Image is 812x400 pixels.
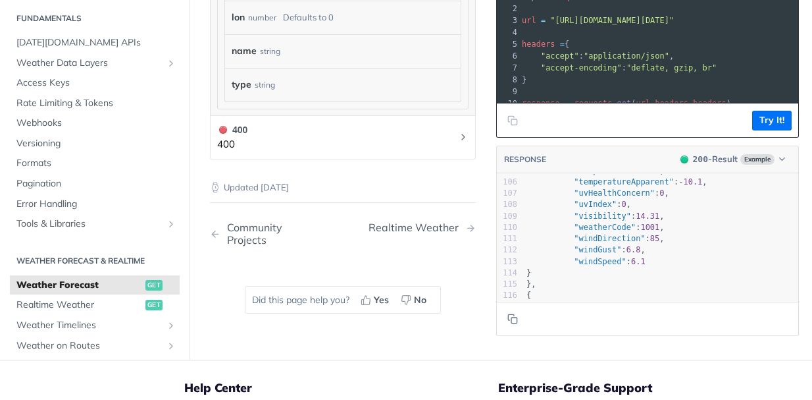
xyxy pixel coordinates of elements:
span: Weather on Routes [16,339,163,353]
span: No [414,293,426,307]
div: 10 [497,98,519,109]
span: "accept-encoding" [541,63,622,72]
span: requests [574,99,613,108]
svg: Chevron [458,132,469,142]
span: Formats [16,157,176,171]
span: 10.1 [683,177,702,186]
span: get [617,99,632,108]
button: 200200-ResultExample [674,153,792,166]
div: 106 [497,177,517,188]
a: Realtime Weatherget [10,296,180,316]
span: 3.6 [646,166,660,175]
a: Pagination [10,174,180,194]
p: 400 [217,137,247,152]
span: 1001 [640,223,659,232]
button: Show subpages for Tools & Libraries [166,219,176,230]
span: = [565,99,569,108]
button: Show subpages for Weather on Routes [166,341,176,351]
span: : , [526,234,665,243]
button: No [396,290,434,310]
div: 114 [497,268,517,279]
div: 107 [497,188,517,199]
button: 400 400400 [217,123,469,152]
div: 108 [497,200,517,211]
a: Access Keys [10,73,180,93]
a: Weather on RoutesShow subpages for Weather on Routes [10,336,180,356]
div: - Result [693,153,738,166]
span: : , [526,166,665,175]
a: Weather TimelinesShow subpages for Weather Timelines [10,316,180,335]
span: = [560,40,565,49]
span: 400 [219,126,227,134]
span: { [522,40,569,49]
div: 7 [497,62,519,74]
div: 3 [497,14,519,26]
button: Yes [356,290,396,310]
span: "weatherCode" [574,223,636,232]
div: 9 [497,86,519,98]
span: Tools & Libraries [16,218,163,231]
nav: Pagination Controls [210,208,476,260]
span: headers [693,99,726,108]
span: 200 [693,154,708,164]
span: "[URL][DOMAIN_NAME][DATE]" [550,16,674,25]
a: Webhooks [10,114,180,134]
span: Pagination [16,177,176,190]
span: : , [526,177,707,186]
span: Realtime Weather [16,299,142,312]
span: Weather Timelines [16,319,163,332]
span: 14.31 [636,212,659,221]
span: response [522,99,560,108]
div: Did this page help you? [245,286,441,314]
a: Weather Forecastget [10,275,180,295]
span: : [526,257,646,266]
span: "temperatureApparent" [574,177,674,186]
span: "accept" [541,51,579,61]
button: RESPONSE [503,153,547,166]
div: 6 [497,50,519,62]
span: { [526,291,531,300]
span: : [522,63,717,72]
h5: Enterprise-Grade Support [498,380,780,396]
div: 110 [497,222,517,233]
h5: Help Center [184,380,498,396]
span: 6.8 [626,246,641,255]
span: "application/json" [584,51,669,61]
span: : , [526,246,646,255]
div: 112 [497,245,517,256]
span: 0 [622,200,626,210]
span: headers [522,40,555,49]
span: Weather Forecast [16,279,142,292]
div: Community Projects [220,221,324,246]
a: Next Page: Realtime Weather [368,221,476,234]
span: } [526,268,531,277]
span: 0 [659,188,664,198]
button: Copy to clipboard [503,111,522,130]
p: Updated [DATE] [210,181,476,194]
span: "windGust" [574,246,621,255]
div: 113 [497,256,517,268]
a: Weather Data LayersShow subpages for Weather Data Layers [10,53,180,73]
a: Tools & LibrariesShow subpages for Tools & Libraries [10,215,180,235]
h2: Fundamentals [10,13,180,24]
span: }, [526,279,536,289]
label: name [232,42,257,61]
span: : , [522,51,674,61]
span: "windDirection" [574,234,645,243]
div: 400 [217,123,247,137]
span: : , [526,188,669,198]
div: 109 [497,211,517,222]
h2: Weather Forecast & realtime [10,255,180,267]
span: Access Keys [16,76,176,90]
button: Show subpages for Weather Timelines [166,320,176,331]
span: url [522,16,536,25]
div: 111 [497,233,517,244]
div: Defaults to 0 [283,8,334,27]
span: "uvIndex" [574,200,617,210]
span: : , [526,212,665,221]
div: 8 [497,74,519,86]
span: Example [740,154,774,165]
span: "deflate, gzip, br" [626,63,717,72]
span: } [522,75,526,84]
span: Versioning [16,137,176,150]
